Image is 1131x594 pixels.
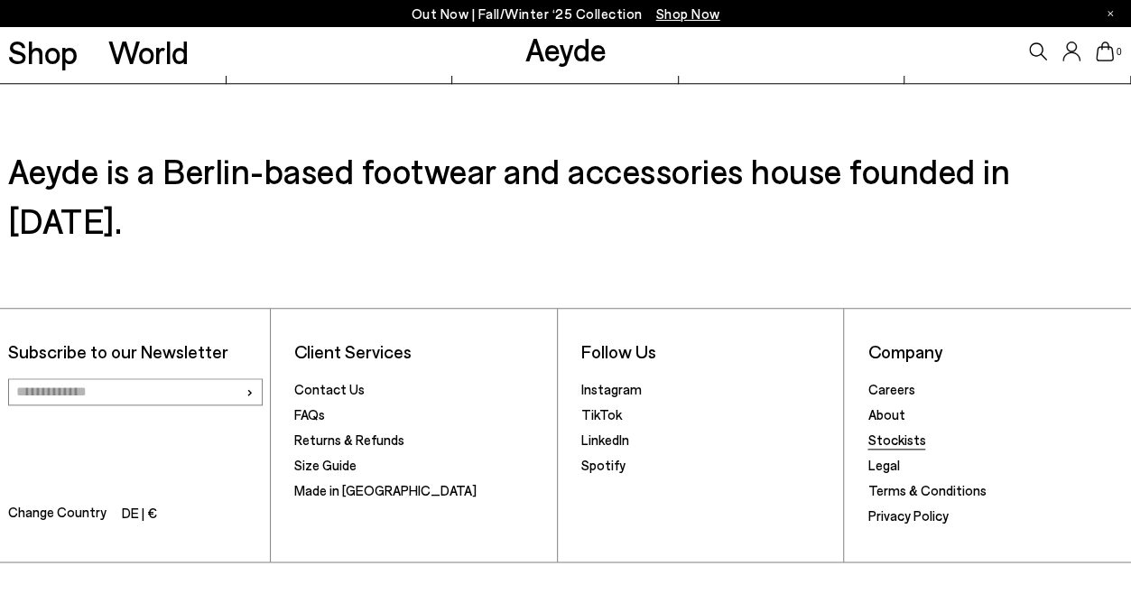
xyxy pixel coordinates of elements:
span: Navigate to /collections/new-in [656,5,720,22]
a: Size Guide [294,457,357,473]
a: Made in [GEOGRAPHIC_DATA] [294,482,477,498]
p: Out Now | Fall/Winter ‘25 Collection [412,3,720,25]
a: FAQs [294,406,325,422]
a: Contact Us [294,381,365,397]
a: Stockists [867,432,925,448]
li: Client Services [294,340,549,363]
h3: Aeyde is a Berlin-based footwear and accessories house founded in [DATE]. [8,146,1124,246]
a: Privacy Policy [867,507,948,524]
a: Shop [8,36,78,68]
a: Aeyde [524,30,606,68]
a: Terms & Conditions [867,482,986,498]
a: Careers [867,381,914,397]
li: DE | € [122,502,157,527]
span: 0 [1114,47,1123,57]
li: Follow Us [581,340,836,363]
li: Company [867,340,1123,363]
span: › [246,378,254,404]
a: About [867,406,904,422]
a: World [108,36,189,68]
span: Change Country [8,501,107,527]
a: LinkedIn [581,432,629,448]
a: Returns & Refunds [294,432,404,448]
a: 0 [1096,42,1114,61]
a: Instagram [581,381,642,397]
a: TikTok [581,406,622,422]
p: Subscribe to our Newsletter [8,340,263,363]
a: Legal [867,457,899,473]
a: Spotify [581,457,626,473]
